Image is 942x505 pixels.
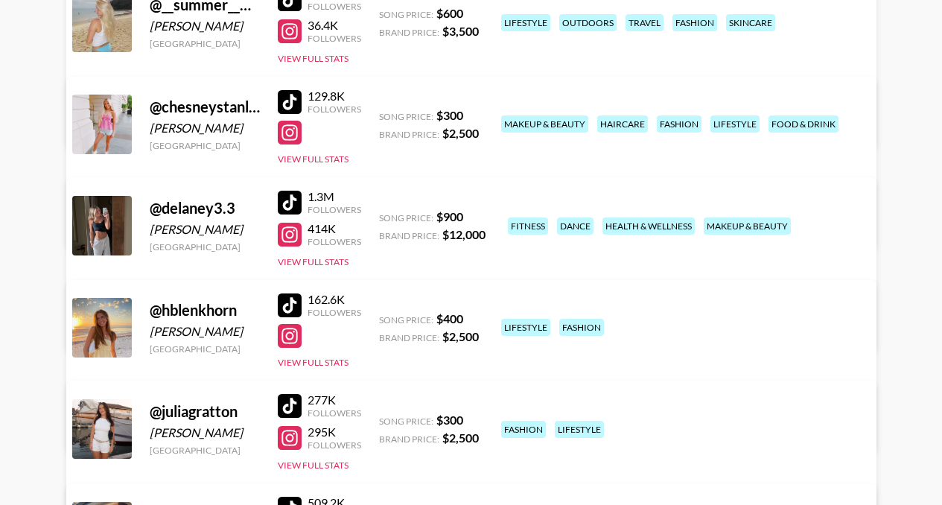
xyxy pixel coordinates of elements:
[379,314,433,325] span: Song Price:
[379,27,439,38] span: Brand Price:
[308,425,361,439] div: 295K
[508,217,548,235] div: fitness
[278,357,349,368] button: View Full Stats
[308,33,361,44] div: Followers
[308,104,361,115] div: Followers
[501,421,546,438] div: fashion
[308,1,361,12] div: Followers
[150,222,260,237] div: [PERSON_NAME]
[150,445,260,456] div: [GEOGRAPHIC_DATA]
[442,431,479,445] strong: $ 2,500
[308,393,361,407] div: 277K
[379,416,433,427] span: Song Price:
[704,217,791,235] div: makeup & beauty
[379,230,439,241] span: Brand Price:
[308,307,361,318] div: Followers
[150,199,260,217] div: @ delaney3.3
[710,115,760,133] div: lifestyle
[602,217,695,235] div: health & wellness
[768,115,838,133] div: food & drink
[726,14,775,31] div: skincare
[436,209,463,223] strong: $ 900
[308,292,361,307] div: 162.6K
[657,115,701,133] div: fashion
[442,24,479,38] strong: $ 3,500
[436,6,463,20] strong: $ 600
[308,439,361,451] div: Followers
[379,9,433,20] span: Song Price:
[559,319,604,336] div: fashion
[379,129,439,140] span: Brand Price:
[501,319,550,336] div: lifestyle
[278,53,349,64] button: View Full Stats
[442,126,479,140] strong: $ 2,500
[150,301,260,320] div: @ hblenkhorn
[150,402,260,421] div: @ juliagratton
[442,227,486,241] strong: $ 12,000
[150,241,260,252] div: [GEOGRAPHIC_DATA]
[442,329,479,343] strong: $ 2,500
[150,140,260,151] div: [GEOGRAPHIC_DATA]
[278,256,349,267] button: View Full Stats
[150,343,260,355] div: [GEOGRAPHIC_DATA]
[557,217,593,235] div: dance
[150,19,260,34] div: [PERSON_NAME]
[308,221,361,236] div: 414K
[672,14,717,31] div: fashion
[436,413,463,427] strong: $ 300
[150,324,260,339] div: [PERSON_NAME]
[597,115,648,133] div: haircare
[379,433,439,445] span: Brand Price:
[501,115,588,133] div: makeup & beauty
[278,460,349,471] button: View Full Stats
[308,204,361,215] div: Followers
[150,121,260,136] div: [PERSON_NAME]
[308,407,361,419] div: Followers
[379,212,433,223] span: Song Price:
[626,14,663,31] div: travel
[555,421,604,438] div: lifestyle
[278,153,349,165] button: View Full Stats
[150,425,260,440] div: [PERSON_NAME]
[379,111,433,122] span: Song Price:
[150,38,260,49] div: [GEOGRAPHIC_DATA]
[436,108,463,122] strong: $ 300
[379,332,439,343] span: Brand Price:
[308,89,361,104] div: 129.8K
[436,311,463,325] strong: $ 400
[150,98,260,116] div: @ chesneystanley
[559,14,617,31] div: outdoors
[308,189,361,204] div: 1.3M
[308,236,361,247] div: Followers
[308,18,361,33] div: 36.4K
[501,14,550,31] div: lifestyle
